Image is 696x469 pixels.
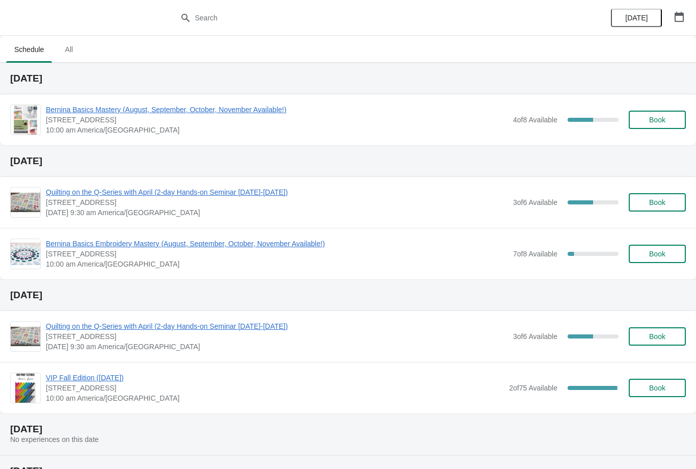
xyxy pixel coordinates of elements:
[46,249,508,259] span: [STREET_ADDRESS]
[46,105,508,115] span: Bernina Basics Mastery (August, September, October, November Available!)
[649,250,665,258] span: Book
[513,332,557,341] span: 3 of 6 Available
[46,331,508,342] span: [STREET_ADDRESS]
[649,384,665,392] span: Book
[509,384,557,392] span: 2 of 75 Available
[46,115,508,125] span: [STREET_ADDRESS]
[629,245,686,263] button: Book
[46,259,508,269] span: 10:00 am America/[GEOGRAPHIC_DATA]
[10,435,99,444] span: No experiences on this date
[195,9,522,27] input: Search
[649,332,665,341] span: Book
[10,156,686,166] h2: [DATE]
[11,327,40,347] img: Quilting on the Q-Series with April (2-day Hands-on Seminar October 17-18) | 1300 Salem Rd SW, Su...
[629,193,686,212] button: Book
[513,116,557,124] span: 4 of 8 Available
[14,105,37,135] img: Bernina Basics Mastery (August, September, October, November Available!) | 1300 Salem Rd SW, Suit...
[46,207,508,218] span: [DATE] 9:30 am America/[GEOGRAPHIC_DATA]
[629,111,686,129] button: Book
[513,198,557,206] span: 3 of 6 Available
[6,40,52,59] span: Schedule
[629,327,686,346] button: Book
[15,373,36,403] img: VIP Fall Edition (October 18, 2025) | 1300 Salem Rd SW, Suite 350, Rochester, MN 55902 | 10:00 am...
[46,383,504,393] span: [STREET_ADDRESS]
[10,73,686,84] h2: [DATE]
[611,9,662,27] button: [DATE]
[46,197,508,207] span: [STREET_ADDRESS]
[625,14,648,22] span: [DATE]
[46,393,504,403] span: 10:00 am America/[GEOGRAPHIC_DATA]
[46,239,508,249] span: Bernina Basics Embroidery Mastery (August, September, October, November Available!)
[10,290,686,300] h2: [DATE]
[629,379,686,397] button: Book
[46,342,508,352] span: [DATE] 9:30 am America/[GEOGRAPHIC_DATA]
[46,187,508,197] span: Quilting on the Q-Series with April (2-day Hands-on Seminar [DATE]-[DATE])
[513,250,557,258] span: 7 of 8 Available
[46,321,508,331] span: Quilting on the Q-Series with April (2-day Hands-on Seminar [DATE]-[DATE])
[649,116,665,124] span: Book
[56,40,82,59] span: All
[46,125,508,135] span: 10:00 am America/[GEOGRAPHIC_DATA]
[46,373,504,383] span: VIP Fall Edition ([DATE])
[11,193,40,213] img: Quilting on the Q-Series with April (2-day Hands-on Seminar October 17-18) | 1300 Salem Rd SW, Su...
[10,424,686,434] h2: [DATE]
[11,243,40,265] img: Bernina Basics Embroidery Mastery (August, September, October, November Available!) | 1300 Salem ...
[649,198,665,206] span: Book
